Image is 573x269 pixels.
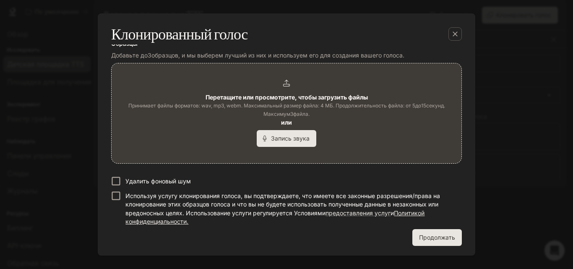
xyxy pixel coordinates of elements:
[206,94,368,101] font: Перетащите или просмотрите, чтобы загрузить файлы
[271,135,310,142] font: Запись звука
[151,52,404,59] font: образцов, и мы выберем лучший из них и используем его для создания вашего голоса.
[111,24,248,44] font: Клонированный голос
[125,178,191,185] font: Удалить фоновый шум
[257,130,316,147] button: Запись звука
[419,234,455,241] font: Продолжать
[128,102,404,109] font: Принимает файлы форматов: wav, mp3, webm. Максимальный размер файла: 4 МБ. Продолжительность файла:
[415,102,421,109] font: до
[391,209,394,217] font: и
[412,229,462,246] button: Продолжать
[293,111,310,117] font: файла.
[290,111,293,117] font: 3
[111,52,148,59] font: Добавьте до
[281,119,292,126] font: или
[125,209,425,225] a: Политикой конфиденциальности.
[406,102,415,109] font: от 5
[125,192,440,216] font: Используя услугу клонирования голоса, вы подтверждаете, что имеете все законные разрешения/права ...
[326,209,391,217] a: предоставления услуг
[148,52,151,59] font: 3
[421,102,426,109] font: 15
